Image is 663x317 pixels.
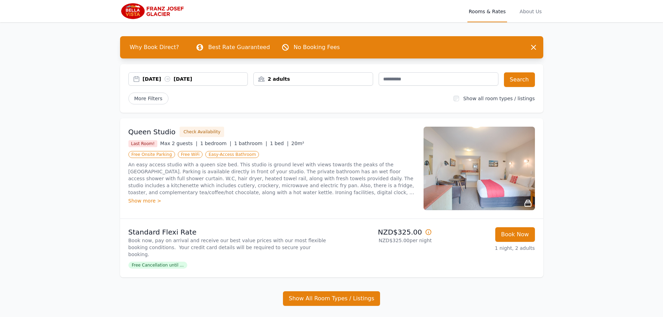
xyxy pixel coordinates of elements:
span: Last Room! [128,140,158,147]
label: Show all room types / listings [463,96,535,101]
button: Check Availability [180,127,224,137]
span: 1 bed | [270,141,289,146]
p: Best Rate Guaranteed [208,43,270,51]
p: NZD$325.00 per night [334,237,432,244]
p: An easy access studio with a queen size bed. This studio is ground level with views towards the p... [128,161,415,196]
button: Show All Room Types / Listings [283,291,380,306]
span: 1 bedroom | [200,141,231,146]
span: Easy-Access Bathroom [205,151,259,158]
p: Standard Flexi Rate [128,227,329,237]
span: 1 bathroom | [234,141,267,146]
p: No Booking Fees [294,43,340,51]
div: Show more > [128,197,415,204]
span: More Filters [128,93,168,104]
button: Book Now [495,227,535,242]
span: Max 2 guests | [160,141,197,146]
p: NZD$325.00 [334,227,432,237]
div: [DATE] [DATE] [143,76,248,82]
span: 20m² [291,141,304,146]
span: Free Cancellation until ... [128,262,187,269]
button: Search [504,72,535,87]
h3: Queen Studio [128,127,176,137]
div: 2 adults [254,76,373,82]
span: Free Onsite Parking [128,151,175,158]
img: Bella Vista Franz Josef Glacier [120,3,187,19]
span: Why Book Direct? [124,40,185,54]
p: 1 night, 2 adults [437,245,535,252]
p: Book now, pay on arrival and receive our best value prices with our most flexible booking conditi... [128,237,329,258]
span: Free WiFi [178,151,203,158]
